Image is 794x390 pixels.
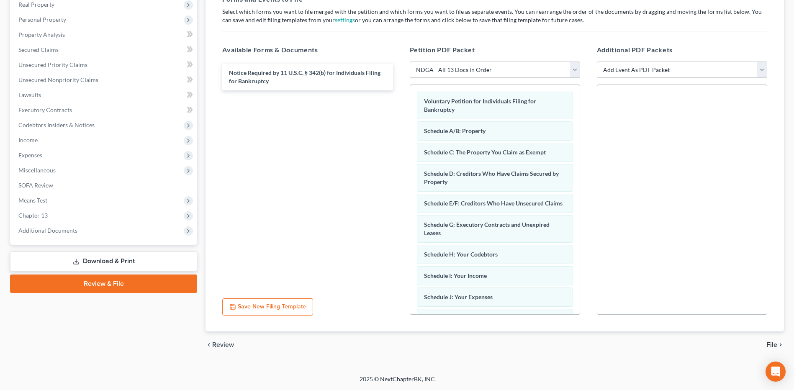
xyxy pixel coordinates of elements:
span: Miscellaneous [18,167,56,174]
span: Unsecured Nonpriority Claims [18,76,98,83]
span: Schedule H: Your Codebtors [424,251,498,258]
span: Means Test [18,197,47,204]
span: Review [212,341,234,348]
span: SOFA Review [18,182,53,189]
span: Chapter 13 [18,212,48,219]
i: chevron_left [206,341,212,348]
span: File [766,341,777,348]
span: Schedule I: Your Income [424,272,487,279]
span: Lawsuits [18,91,41,98]
a: Unsecured Nonpriority Claims [12,72,197,87]
span: Notice Required by 11 U.S.C. § 342(b) for Individuals Filing for Bankruptcy [229,69,380,85]
span: Schedule E/F: Creditors Who Have Unsecured Claims [424,200,563,207]
h5: Available Forms & Documents [222,45,393,55]
a: Review & File [10,275,197,293]
a: settings [335,16,355,23]
span: Executory Contracts [18,106,72,113]
a: SOFA Review [12,178,197,193]
span: Petition PDF Packet [410,46,475,54]
span: Voluntary Petition for Individuals Filing for Bankruptcy [424,97,536,113]
a: Lawsuits [12,87,197,103]
span: Unsecured Priority Claims [18,61,87,68]
button: chevron_left Review [206,341,242,348]
a: Secured Claims [12,42,197,57]
a: Unsecured Priority Claims [12,57,197,72]
a: Executory Contracts [12,103,197,118]
h5: Additional PDF Packets [597,45,767,55]
span: Schedule C: The Property You Claim as Exempt [424,149,546,156]
span: Income [18,136,38,144]
span: Expenses [18,151,42,159]
p: Select which forms you want to file merged with the petition and which forms you want to file as ... [222,8,767,24]
div: Open Intercom Messenger [766,362,786,382]
span: Schedule D: Creditors Who Have Claims Secured by Property [424,170,559,185]
span: Secured Claims [18,46,59,53]
span: Personal Property [18,16,66,23]
span: Schedule J: Your Expenses [424,293,493,300]
span: Codebtors Insiders & Notices [18,121,95,128]
span: Additional Documents [18,227,77,234]
i: chevron_right [777,341,784,348]
span: Schedule A/B: Property [424,127,486,134]
span: Schedule G: Executory Contracts and Unexpired Leases [424,221,550,236]
button: Save New Filing Template [222,298,313,316]
span: Real Property [18,1,54,8]
a: Download & Print [10,251,197,271]
a: Property Analysis [12,27,197,42]
div: 2025 © NextChapterBK, INC [159,375,636,390]
span: Property Analysis [18,31,65,38]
